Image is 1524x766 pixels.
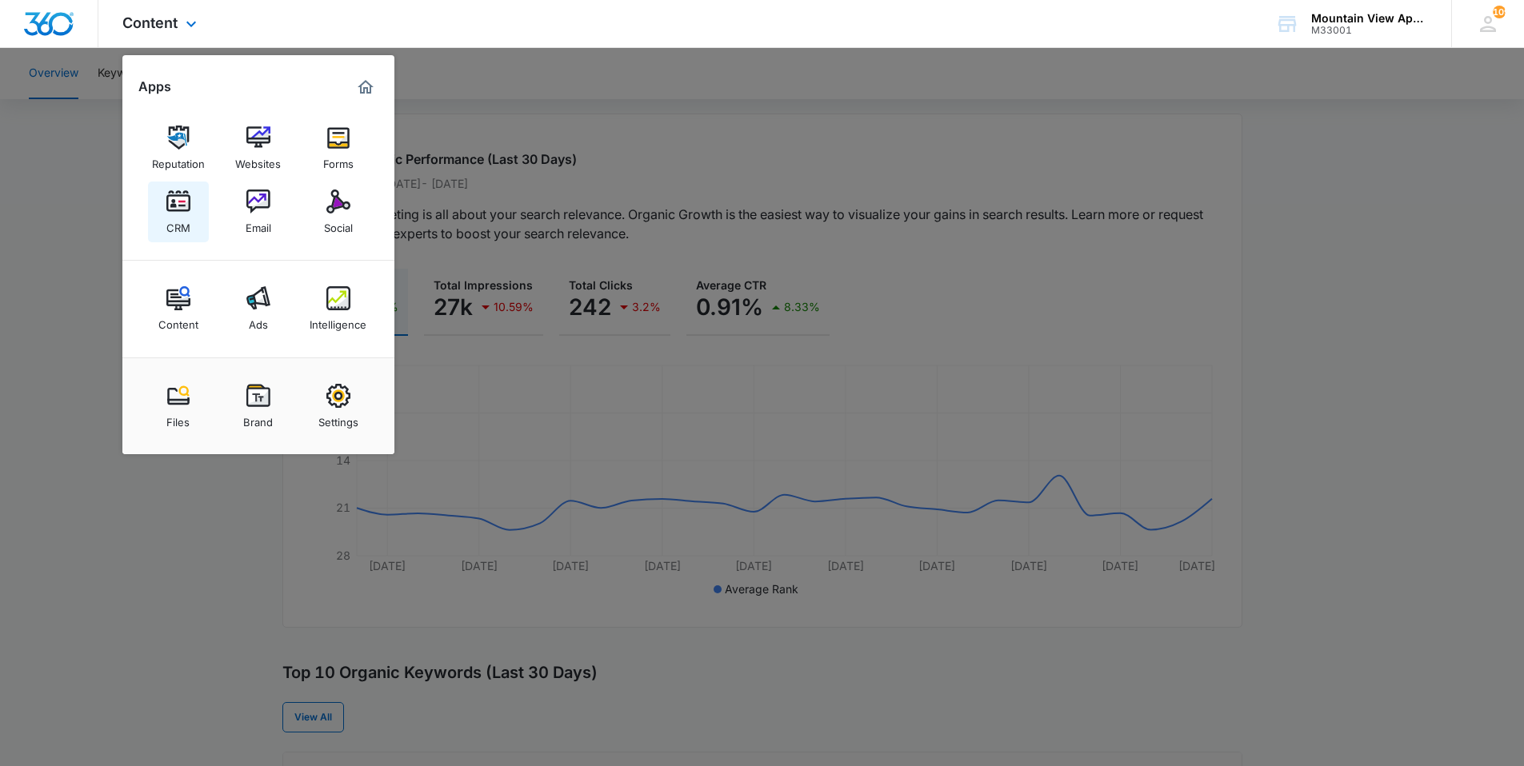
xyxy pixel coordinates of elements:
[308,182,369,242] a: Social
[228,376,289,437] a: Brand
[1493,6,1506,18] span: 109
[246,213,271,234] div: Email
[310,310,366,331] div: Intelligence
[148,376,209,437] a: Files
[122,14,178,31] span: Content
[148,182,209,242] a: CRM
[235,150,281,170] div: Websites
[353,74,378,100] a: Marketing 360® Dashboard
[308,278,369,339] a: Intelligence
[318,408,358,429] div: Settings
[148,118,209,178] a: Reputation
[166,213,190,234] div: CRM
[1311,25,1428,36] div: account id
[249,310,268,331] div: Ads
[323,150,354,170] div: Forms
[243,408,273,429] div: Brand
[148,278,209,339] a: Content
[1493,6,1506,18] div: notifications count
[138,79,171,94] h2: Apps
[324,213,353,234] div: Social
[228,278,289,339] a: Ads
[152,150,205,170] div: Reputation
[158,310,198,331] div: Content
[228,182,289,242] a: Email
[166,408,190,429] div: Files
[308,376,369,437] a: Settings
[228,118,289,178] a: Websites
[308,118,369,178] a: Forms
[1311,12,1428,25] div: account name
